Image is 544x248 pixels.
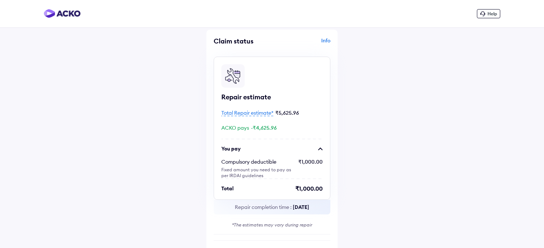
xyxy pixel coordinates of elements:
[221,93,323,102] div: Repair estimate
[487,11,497,16] span: Help
[275,110,299,116] span: ₹5,625.96
[274,37,330,51] div: Info
[295,185,323,192] div: ₹1,000.00
[214,37,270,45] div: Claim status
[44,9,81,18] img: horizontal-gradient.png
[221,125,249,131] span: ACKO pays
[298,158,323,179] div: ₹1,000.00
[214,222,330,228] div: *The estimates may vary during repair
[221,185,234,192] div: Total
[221,167,292,179] div: Fixed amount you need to pay as per IRDAI guidelines
[214,200,330,214] div: Repair completion time :
[221,158,292,165] div: Compulsory deductible
[221,145,241,152] div: You pay
[251,125,277,131] span: -₹4,625.96
[221,110,273,116] span: Total Repair estimate*
[293,204,309,210] span: [DATE]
